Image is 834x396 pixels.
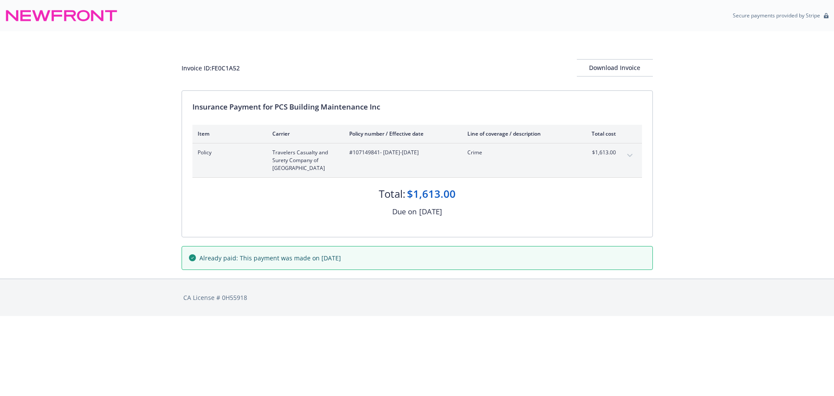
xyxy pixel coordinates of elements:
div: Insurance Payment for PCS Building Maintenance Inc [192,101,642,113]
span: Policy [198,149,258,156]
span: Travelers Casualty and Surety Company of [GEOGRAPHIC_DATA] [272,149,335,172]
div: CA License # 0H55918 [183,293,651,302]
div: Item [198,130,258,137]
span: $1,613.00 [583,149,616,156]
p: Secure payments provided by Stripe [733,12,820,19]
div: Invoice ID: FE0C1A52 [182,63,240,73]
button: Download Invoice [577,59,653,77]
span: Crime [467,149,569,156]
div: PolicyTravelers Casualty and Surety Company of [GEOGRAPHIC_DATA]#107149841- [DATE]-[DATE]Crime$1,... [192,143,642,177]
div: Download Invoice [577,60,653,76]
div: Policy number / Effective date [349,130,453,137]
div: [DATE] [419,206,442,217]
button: expand content [623,149,637,163]
div: Due on [392,206,417,217]
div: Total: [379,186,405,201]
div: Total cost [583,130,616,137]
span: Already paid: This payment was made on [DATE] [199,253,341,263]
div: Carrier [272,130,335,137]
div: $1,613.00 [407,186,456,201]
span: #107149841 - [DATE]-[DATE] [349,149,453,156]
div: Line of coverage / description [467,130,569,137]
